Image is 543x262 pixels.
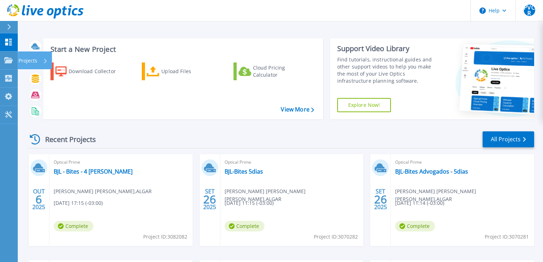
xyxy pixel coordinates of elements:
a: BJL-Bites 5dias [225,168,263,175]
span: 26 [203,196,216,202]
a: Cloud Pricing Calculator [233,62,313,80]
span: Optical Prime [395,158,530,166]
div: SET 2025 [374,186,387,212]
span: Complete [395,221,435,231]
a: BJL-Bites Advogados - 5dias [395,168,468,175]
span: Optical Prime [54,158,188,166]
a: Upload Files [142,62,221,80]
div: SET 2025 [203,186,216,212]
h3: Start a New Project [50,45,314,53]
div: Upload Files [161,64,218,78]
div: Recent Projects [27,131,106,148]
span: 6 [36,196,42,202]
span: Complete [225,221,264,231]
span: [DATE] 17:15 (-03:00) [54,199,103,207]
span: Project ID: 3082082 [143,233,187,241]
span: Optical Prime [225,158,359,166]
a: Download Collector [50,62,130,80]
span: Project ID: 3070281 [485,233,529,241]
p: Projects [18,51,37,70]
span: PVCR [524,5,535,16]
a: View More [281,106,314,113]
span: [PERSON_NAME] [PERSON_NAME] , ALGAR [54,187,152,195]
span: [PERSON_NAME] [PERSON_NAME] [PERSON_NAME] , ALGAR [225,187,364,203]
span: [DATE] 11:14 (-03:00) [395,199,444,207]
div: Find tutorials, instructional guides and other support videos to help you make the most of your L... [337,56,440,84]
a: Explore Now! [337,98,391,112]
span: [PERSON_NAME] [PERSON_NAME] [PERSON_NAME] , ALGAR [395,187,534,203]
div: Support Video Library [337,44,440,53]
a: BJL - Bites - 4 [PERSON_NAME] [54,168,133,175]
div: OUT 2025 [32,186,45,212]
div: Download Collector [69,64,125,78]
span: Project ID: 3070282 [314,233,358,241]
div: Cloud Pricing Calculator [253,64,310,78]
a: All Projects [483,131,534,147]
span: Complete [54,221,93,231]
span: [DATE] 11:15 (-03:00) [225,199,274,207]
span: 26 [374,196,387,202]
